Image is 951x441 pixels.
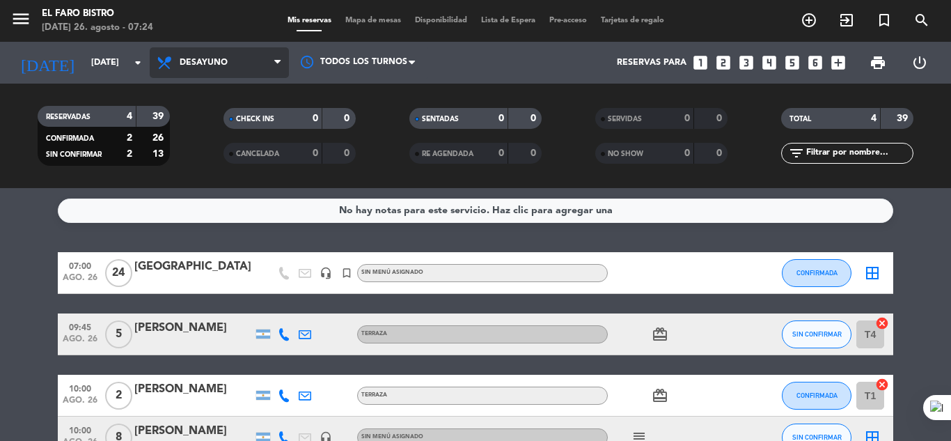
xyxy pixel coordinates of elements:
input: Filtrar por nombre... [805,146,913,161]
strong: 4 [871,114,877,123]
strong: 0 [530,148,539,158]
button: SIN CONFIRMAR [782,320,851,348]
strong: 13 [152,149,166,159]
strong: 2 [127,133,132,143]
i: add_box [829,54,847,72]
strong: 0 [530,114,539,123]
strong: 0 [313,114,318,123]
i: [DATE] [10,47,84,78]
span: CONFIRMADA [796,269,838,277]
div: [PERSON_NAME] [134,380,253,399]
strong: 39 [897,114,911,123]
span: ago. 26 [63,273,97,289]
span: 09:45 [63,318,97,334]
span: Disponibilidad [408,17,474,24]
span: 24 [105,259,132,287]
button: menu [10,8,31,34]
span: SERVIDAS [608,116,642,123]
strong: 0 [344,148,352,158]
strong: 0 [684,114,690,123]
i: headset_mic [320,267,332,279]
strong: 0 [498,114,504,123]
strong: 0 [344,114,352,123]
i: cancel [875,316,889,330]
span: 10:00 [63,380,97,396]
i: turned_in_not [340,267,353,279]
i: power_settings_new [911,54,928,71]
span: print [870,54,886,71]
span: Sin menú asignado [361,270,423,275]
span: TOTAL [789,116,811,123]
span: SIN CONFIRMAR [46,151,102,158]
span: CONFIRMADA [46,135,94,142]
span: Mapa de mesas [338,17,408,24]
div: [GEOGRAPHIC_DATA] [134,258,253,276]
i: turned_in_not [876,12,893,29]
span: ago. 26 [63,396,97,412]
i: card_giftcard [652,387,668,404]
strong: 0 [313,148,318,158]
span: 07:00 [63,257,97,273]
button: CONFIRMADA [782,259,851,287]
i: looks_two [714,54,732,72]
span: CHECK INS [236,116,274,123]
i: looks_5 [783,54,801,72]
span: CONFIRMADA [796,392,838,399]
span: 10:00 [63,421,97,438]
div: [PERSON_NAME] [134,422,253,440]
strong: 0 [716,148,725,158]
strong: 26 [152,133,166,143]
span: CANCELADA [236,150,279,157]
i: cancel [875,378,889,392]
span: RE AGENDADA [422,150,473,157]
i: border_all [864,265,881,281]
span: Sin menú asignado [361,434,423,440]
i: filter_list [788,145,805,162]
i: card_giftcard [652,326,668,343]
span: Mis reservas [281,17,338,24]
span: Terraza [361,392,387,398]
span: Terraza [361,331,387,336]
span: Pre-acceso [542,17,594,24]
i: looks_3 [737,54,755,72]
span: ago. 26 [63,334,97,350]
div: No hay notas para este servicio. Haz clic para agregar una [339,203,613,219]
div: El Faro Bistro [42,7,153,21]
strong: 2 [127,149,132,159]
span: RESERVADAS [46,114,91,121]
span: 5 [105,320,132,348]
span: SIN CONFIRMAR [792,330,842,338]
strong: 39 [152,111,166,121]
span: SENTADAS [422,116,459,123]
strong: 0 [684,148,690,158]
strong: 0 [498,148,504,158]
span: Reservas para [617,58,686,68]
i: exit_to_app [838,12,855,29]
span: NO SHOW [608,150,643,157]
i: looks_6 [806,54,824,72]
i: looks_4 [760,54,778,72]
i: arrow_drop_down [129,54,146,71]
span: Tarjetas de regalo [594,17,671,24]
div: [DATE] 26. agosto - 07:24 [42,21,153,35]
span: Desayuno [180,58,228,68]
i: add_circle_outline [801,12,817,29]
button: CONFIRMADA [782,382,851,410]
strong: 0 [716,114,725,123]
span: SIN CONFIRMAR [792,433,842,441]
div: LOG OUT [899,42,941,84]
i: search [913,12,930,29]
span: Lista de Espera [474,17,542,24]
strong: 4 [127,111,132,121]
i: looks_one [691,54,709,72]
span: 2 [105,382,132,410]
div: [PERSON_NAME] [134,319,253,337]
i: menu [10,8,31,29]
